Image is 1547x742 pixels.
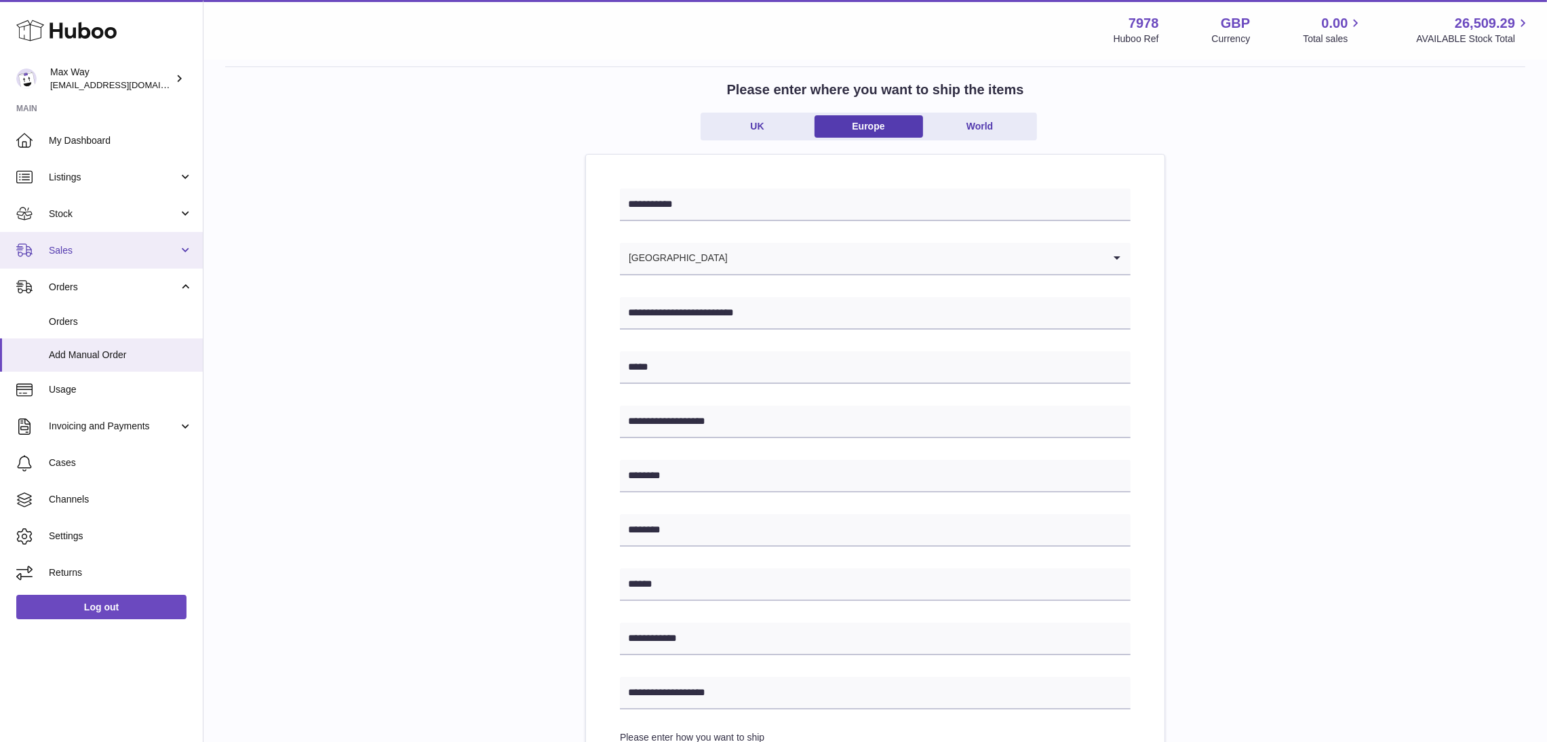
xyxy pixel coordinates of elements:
div: Search for option [620,243,1131,275]
span: Returns [49,566,193,579]
div: Max Way [50,66,172,92]
strong: 7978 [1129,14,1159,33]
span: Listings [49,171,178,184]
a: Log out [16,595,187,619]
span: Add Manual Order [49,349,193,362]
span: Orders [49,281,178,294]
div: Currency [1212,33,1251,45]
a: 0.00 Total sales [1303,14,1363,45]
span: Sales [49,244,178,257]
span: Usage [49,383,193,396]
span: Channels [49,493,193,506]
span: Cases [49,456,193,469]
a: World [926,115,1034,138]
span: Settings [49,530,193,543]
h2: Please enter where you want to ship the items [727,81,1024,99]
span: 0.00 [1322,14,1348,33]
span: AVAILABLE Stock Total [1416,33,1531,45]
span: My Dashboard [49,134,193,147]
div: Huboo Ref [1114,33,1159,45]
a: UK [703,115,812,138]
input: Search for option [728,243,1103,274]
span: Stock [49,208,178,220]
span: [GEOGRAPHIC_DATA] [620,243,728,274]
strong: GBP [1221,14,1250,33]
span: [EMAIL_ADDRESS][DOMAIN_NAME] [50,79,199,90]
a: Europe [815,115,923,138]
a: 26,509.29 AVAILABLE Stock Total [1416,14,1531,45]
span: Invoicing and Payments [49,420,178,433]
span: 26,509.29 [1455,14,1515,33]
span: Orders [49,315,193,328]
span: Total sales [1303,33,1363,45]
img: Max@LongevityBox.co.uk [16,69,37,89]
